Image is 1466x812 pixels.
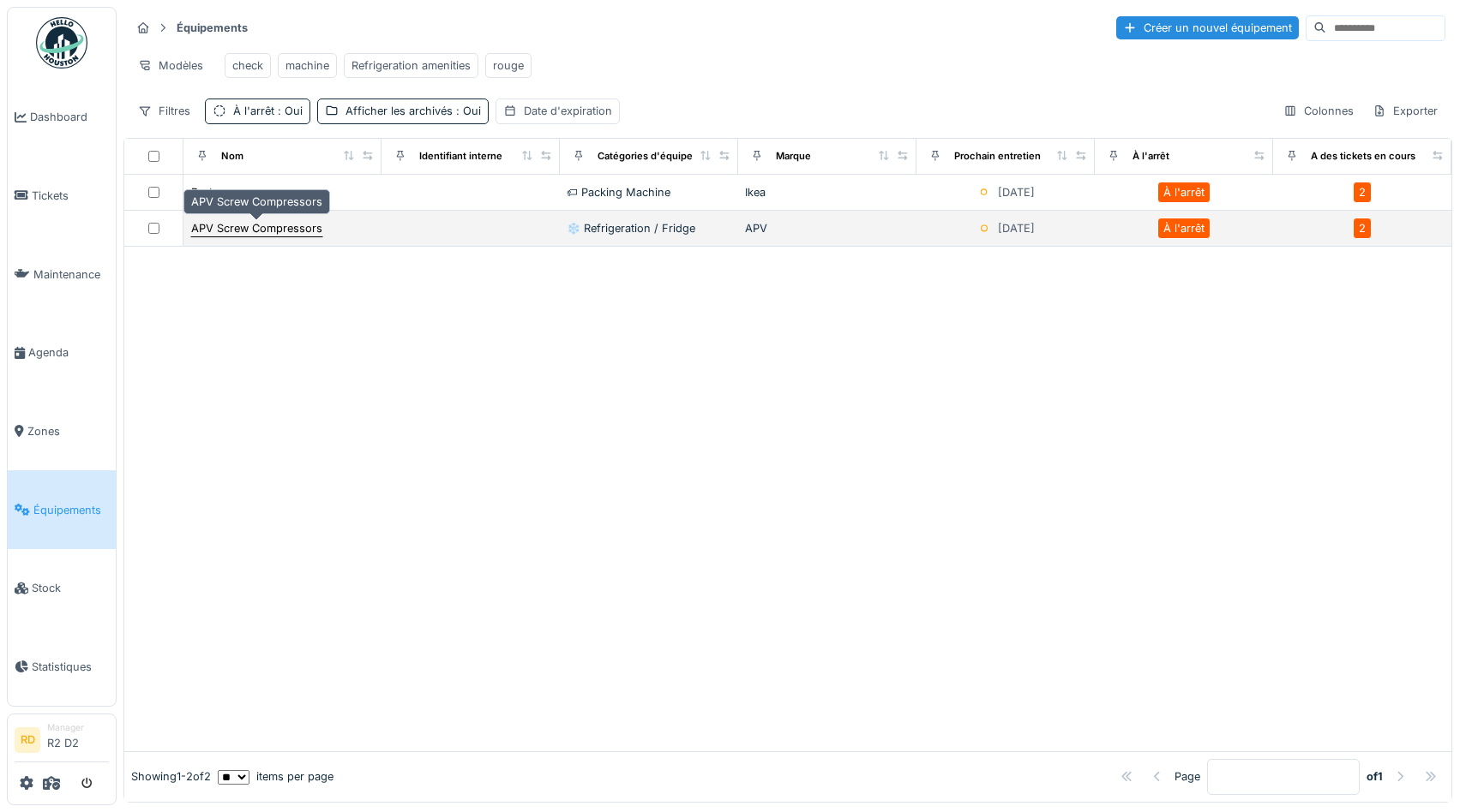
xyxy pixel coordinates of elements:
a: Maintenance [8,235,116,313]
div: Colonnes [1276,99,1361,123]
div: Prochain entretien [954,149,1041,164]
span: Agenda [28,344,109,361]
div: À l'arrêt [1163,220,1205,236]
strong: of 1 [1367,768,1383,785]
div: ❄️ Refrigeration / Fridge [567,220,731,236]
a: Zones [8,392,116,471]
span: Stock [32,580,109,596]
div: 2 [1359,184,1366,200]
span: : Oui [274,104,303,117]
span: Tickets [32,188,109,204]
div: À l'arrêt [1163,184,1205,200]
li: R2 D2 [47,721,109,758]
div: APV [745,220,910,236]
div: 🏷 Packing Machine [567,184,731,200]
div: Créer un nouvel équipement [1116,16,1299,39]
div: Catégories d'équipement [598,149,717,164]
div: 2 [1359,220,1366,236]
div: Porte [191,184,219,200]
span: Statistiques [32,659,109,675]
div: Afficher les archivés [345,103,481,119]
div: APV Screw Compressors [191,220,322,236]
div: check [232,57,263,74]
a: Dashboard [8,78,116,157]
div: Page [1175,768,1200,785]
div: À l'arrêt [1133,149,1169,164]
span: Dashboard [30,109,109,125]
div: Refrigeration amenities [351,57,471,74]
a: Agenda [8,313,116,392]
strong: Équipements [170,20,255,36]
a: Stock [8,549,116,628]
div: machine [285,57,329,74]
div: À l'arrêt [233,103,303,119]
a: Équipements [8,470,116,549]
a: Statistiques [8,628,116,707]
div: Ikea [745,184,910,200]
span: Maintenance [33,266,109,283]
li: RD [15,727,40,753]
a: RD ManagerR2 D2 [15,721,109,762]
div: Identifiant interne [419,149,502,164]
div: Filtres [130,99,198,123]
span: Zones [27,423,109,439]
div: [DATE] [998,184,1035,200]
div: Manager [47,721,109,734]
div: Date d'expiration [524,103,612,119]
div: [DATE] [998,220,1035,236]
div: Exporter [1365,99,1445,123]
div: rouge [493,57,524,74]
img: Badge_color-CXgf-gQk.svg [36,17,87,69]
span: Équipements [33,502,109,518]
div: items per page [218,768,333,785]
div: Nom [221,149,243,164]
div: Marque [776,149,811,164]
div: Showing 1 - 2 of 2 [131,768,211,785]
div: APV Screw Compressors [183,189,330,214]
span: : Oui [453,104,481,117]
a: Tickets [8,157,116,236]
div: A des tickets en cours [1311,149,1415,164]
div: Modèles [130,53,211,78]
